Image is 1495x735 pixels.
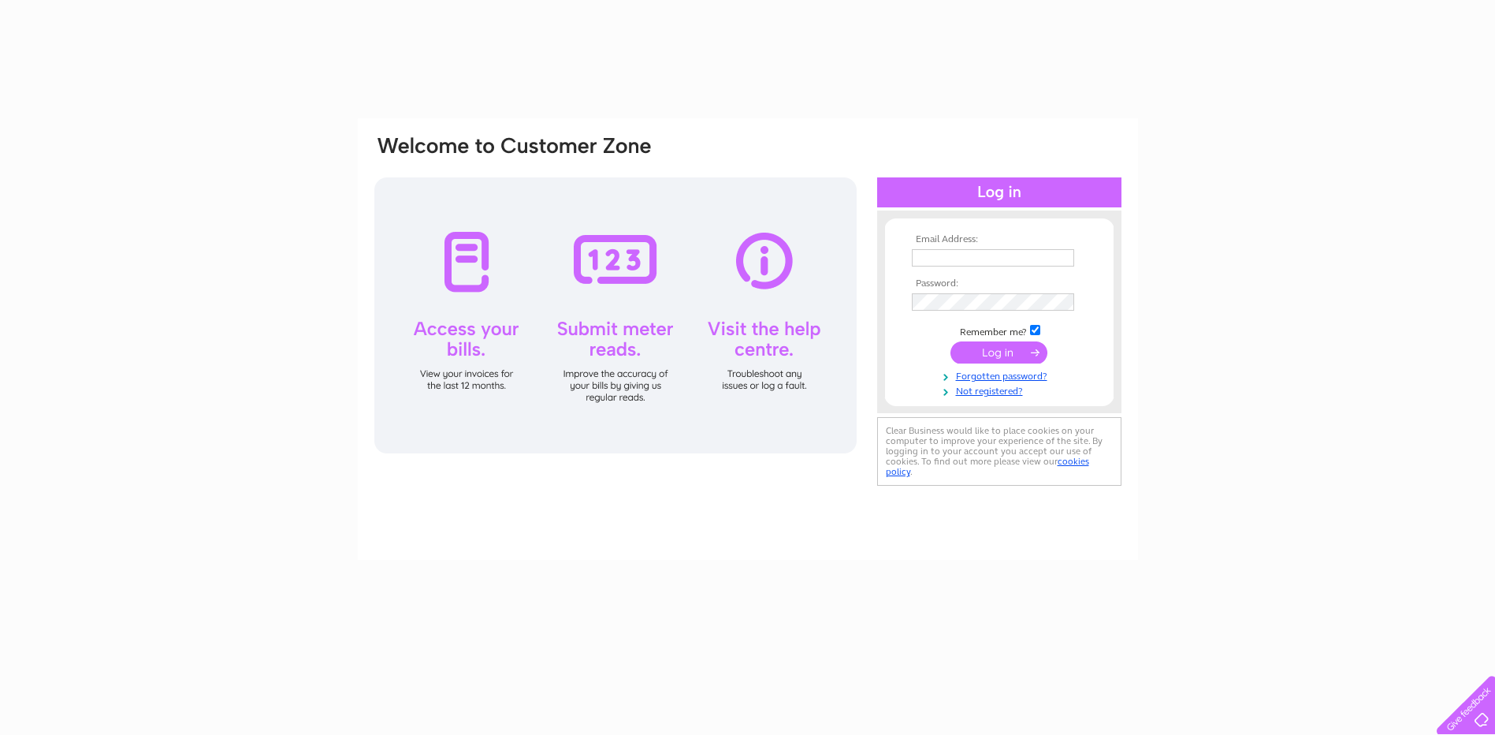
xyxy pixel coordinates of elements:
[950,341,1047,364] input: Submit
[908,234,1091,245] th: Email Address:
[886,456,1089,477] a: cookies policy
[912,367,1091,382] a: Forgotten password?
[908,323,1091,338] td: Remember me?
[877,417,1121,486] div: Clear Business would like to place cookies on your computer to improve your experience of the sit...
[908,278,1091,289] th: Password:
[912,382,1091,397] a: Not registered?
